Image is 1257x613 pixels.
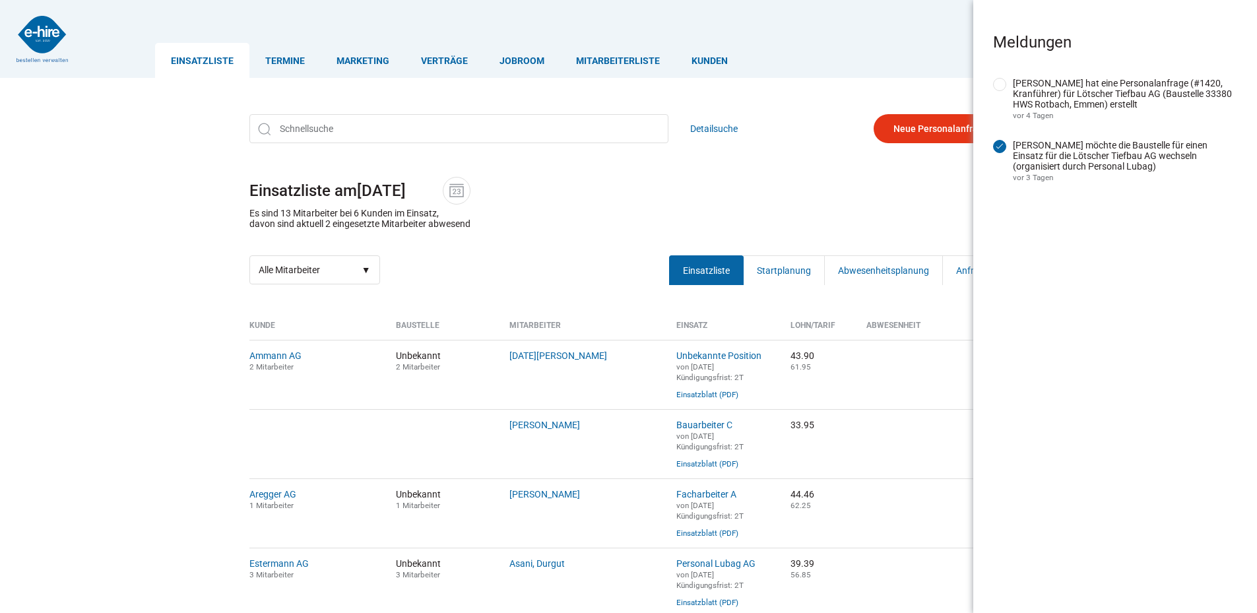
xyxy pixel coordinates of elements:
span: Unbekannt [396,350,490,371]
th: Kunde [249,321,386,340]
small: 61.95 [790,362,811,371]
small: 2 Mitarbeiter [249,362,294,371]
a: Einsatzblatt (PDF) [676,598,738,607]
input: erledigt [993,78,1006,91]
small: 1 Mitarbeiter [396,501,440,510]
a: [PERSON_NAME] [509,420,580,430]
a: Asani, Durgut [509,558,565,569]
a: Abwesenheitsplanung [824,255,943,285]
input: Schnellsuche [249,114,668,143]
small: 1 Mitarbeiter [249,501,294,510]
span: Unbekannt [396,489,490,510]
a: Mitarbeiterliste [560,43,676,78]
a: Kunden [676,43,744,78]
h2: Meldungen [993,33,1237,51]
a: Jobroom [484,43,560,78]
a: Verträge [405,43,484,78]
a: Unbekannte Position [676,350,761,361]
h1: Einsatzliste am [249,177,1008,205]
small: von [DATE] Kündigungsfrist: 2T [676,570,744,590]
a: Einsatzblatt (PDF) [676,459,738,468]
a: Facharbeiter A [676,489,736,500]
th: Lohn/Tarif [781,321,856,340]
small: vor 3 Tagen [1013,173,1053,182]
a: [PERSON_NAME] [509,489,580,500]
nobr: 33.95 [790,420,814,430]
a: [DATE][PERSON_NAME] [509,350,607,361]
span: Unbekannt [396,558,490,579]
th: Baustelle [386,321,500,340]
img: icon-date.svg [447,181,467,201]
small: von [DATE] Kündigungsfrist: 2T [676,432,744,451]
small: 2 Mitarbeiter [396,362,440,371]
a: Einsatzliste [669,255,744,285]
th: Einsatz [666,321,781,340]
small: von [DATE] Kündigungsfrist: 2T [676,501,744,521]
input: erledigt [993,140,1006,153]
a: Ammann AG [249,350,302,361]
img: logo2.png [16,16,68,62]
a: Detailsuche [690,114,738,143]
th: Mitarbeiter [500,321,666,340]
nobr: 43.90 [790,350,814,361]
a: Anfragen [942,255,1008,285]
p: Es sind 13 Mitarbeiter bei 6 Kunden im Einsatz, davon sind aktuell 2 eingesetzte Mitarbeiter abwe... [249,208,470,229]
a: Startplanung [743,255,825,285]
a: Bauarbeiter C [676,420,732,430]
a: Neue Personalanfrage [874,114,1008,143]
a: [PERSON_NAME] hat eine Personalanfrage (#1420, Kranführer) für Lötscher Tiefbau AG (Baustelle 333... [1013,78,1232,110]
a: Einsatzblatt (PDF) [676,529,738,538]
nobr: 39.39 [790,558,814,569]
a: Einsatzblatt (PDF) [676,390,738,399]
small: 62.25 [790,501,811,510]
a: Aregger AG [249,489,296,500]
small: 56.85 [790,570,811,579]
small: von [DATE] Kündigungsfrist: 2T [676,362,744,382]
a: Estermann AG [249,558,309,569]
small: 3 Mitarbeiter [249,570,294,579]
a: Marketing [321,43,405,78]
a: Einsatzliste [155,43,249,78]
a: Personal Lubag AG [676,558,756,569]
small: vor 4 Tagen [1013,111,1053,120]
a: Termine [249,43,321,78]
th: Abwesenheit [856,321,1008,340]
nobr: 44.46 [790,489,814,500]
small: 3 Mitarbeiter [396,570,440,579]
a: [PERSON_NAME] möchte die Baustelle für einen Einsatz für die Lötscher Tiefbau AG wechseln (organi... [1013,140,1208,172]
